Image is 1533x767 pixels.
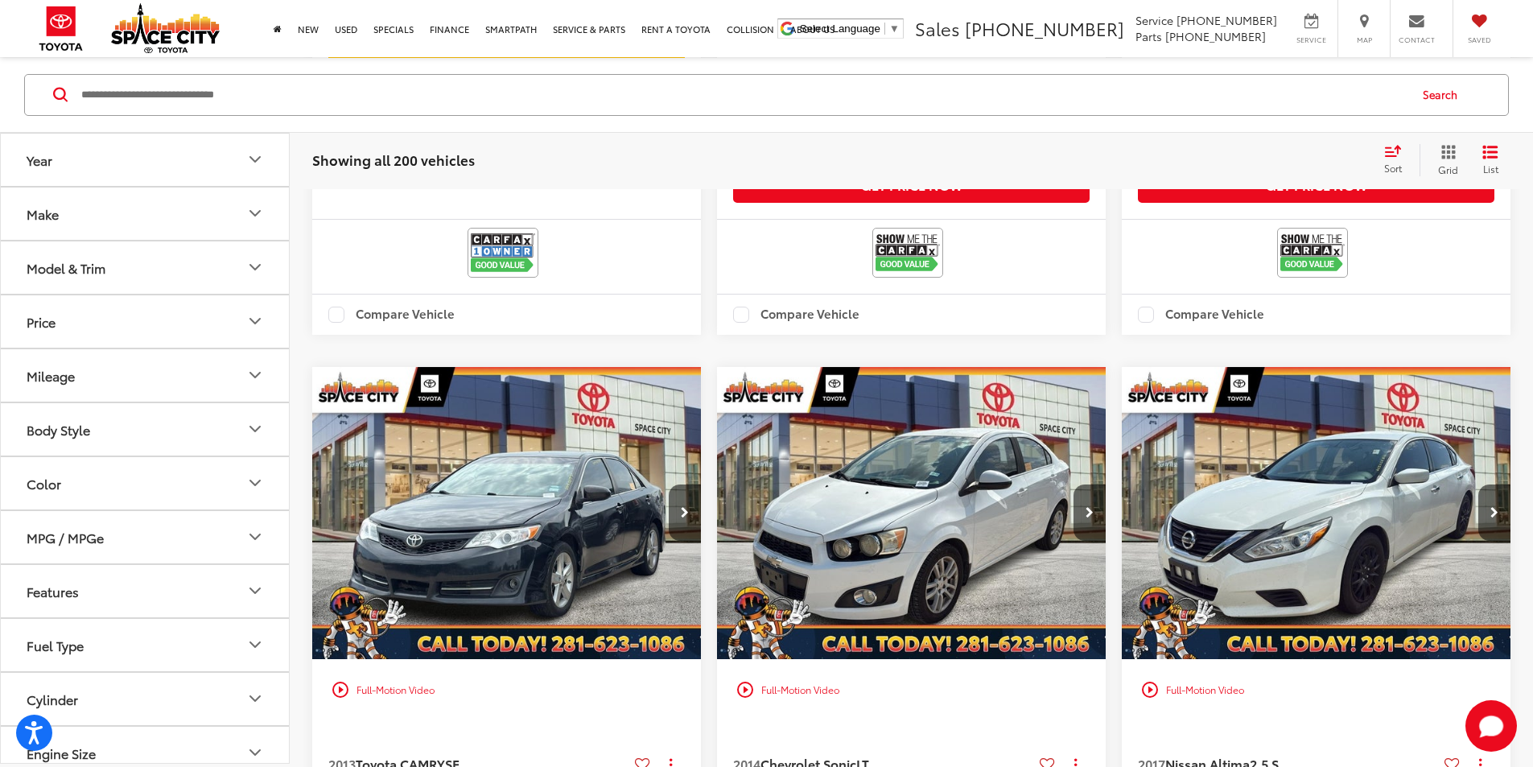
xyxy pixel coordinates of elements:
label: Compare Vehicle [733,307,859,323]
img: 2017 Nissan Altima 2.5 S 4x2 [1121,367,1512,661]
div: Cylinder [245,689,265,708]
div: Body Style [245,419,265,439]
span: [PHONE_NUMBER] [965,15,1124,41]
button: Body StyleBody Style [1,402,291,455]
img: 2013 Toyota CAMRY 4-DOOR SE SEDAN [311,367,703,661]
div: 2017 Nissan Altima 2.5 S 0 [1121,367,1512,659]
span: Showing all 200 vehicles [312,149,475,168]
span: [PHONE_NUMBER] [1165,28,1266,44]
button: ColorColor [1,456,291,509]
div: Mileage [27,367,75,382]
button: MPG / MPGeMPG / MPGe [1,510,291,563]
a: 2017 Nissan Altima 2.5 S 4x22017 Nissan Altima 2.5 S 4x22017 Nissan Altima 2.5 S 4x22017 Nissan A... [1121,367,1512,659]
button: List View [1470,143,1510,175]
span: [PHONE_NUMBER] [1177,12,1277,28]
button: FeaturesFeatures [1,564,291,616]
span: Grid [1438,162,1458,175]
button: Grid View [1420,143,1470,175]
img: Space City Toyota [111,3,220,53]
span: Sales [915,15,960,41]
button: Search [1407,74,1481,114]
button: MakeMake [1,187,291,239]
div: Year [27,151,52,167]
button: Fuel TypeFuel Type [1,618,291,670]
button: Next image [1478,485,1510,541]
div: Fuel Type [245,635,265,654]
button: Toggle Chat Window [1465,700,1517,752]
span: ▼ [889,23,900,35]
label: Compare Vehicle [328,307,455,323]
div: MPG / MPGe [245,527,265,546]
input: Search by Make, Model, or Keyword [80,75,1407,113]
button: Select sort value [1376,143,1420,175]
button: PricePrice [1,295,291,347]
div: Cylinder [27,691,78,706]
img: 2014 Chevrolet Sonic LT Auto FWD [716,367,1107,661]
button: Model & TrimModel & Trim [1,241,291,293]
div: Price [27,313,56,328]
span: Service [1135,12,1173,28]
a: Select Language​ [800,23,900,35]
img: CarFax One Owner [471,231,535,274]
svg: Start Chat [1465,700,1517,752]
div: MPG / MPGe [27,529,104,544]
a: 2013 Toyota CAMRY 4-DOOR SE SEDAN2013 Toyota CAMRY 4-DOOR SE SEDAN2013 Toyota CAMRY 4-DOOR SE SED... [311,367,703,659]
div: Color [245,473,265,493]
div: 2014 Chevrolet Sonic LT 0 [716,367,1107,659]
button: CylinderCylinder [1,672,291,724]
label: Compare Vehicle [1138,307,1264,323]
div: Features [27,583,79,598]
div: Price [245,311,265,331]
span: Map [1346,35,1382,45]
div: Model & Trim [245,258,265,277]
img: View CARFAX report [1280,231,1345,274]
a: 2014 Chevrolet Sonic LT Auto FWD2014 Chevrolet Sonic LT Auto FWD2014 Chevrolet Sonic LT Auto FWD2... [716,367,1107,659]
div: Engine Size [27,744,96,760]
span: List [1482,161,1498,175]
button: Next image [1074,485,1106,541]
span: Select Language [800,23,880,35]
button: MileageMileage [1,348,291,401]
img: View CARFAX report [876,231,940,274]
span: Saved [1461,35,1497,45]
span: ​ [884,23,885,35]
span: Parts [1135,28,1162,44]
div: Color [27,475,61,490]
span: Contact [1399,35,1435,45]
div: 2013 Toyota CAMRY SE 0 [311,367,703,659]
div: Make [245,204,265,223]
div: Fuel Type [27,637,84,652]
div: Features [245,581,265,600]
div: Model & Trim [27,259,105,274]
div: Engine Size [245,743,265,762]
button: YearYear [1,133,291,185]
div: Body Style [27,421,90,436]
div: Make [27,205,59,221]
div: Year [245,150,265,169]
div: Mileage [245,365,265,385]
span: Sort [1384,161,1402,175]
span: Service [1293,35,1329,45]
button: Next image [669,485,701,541]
